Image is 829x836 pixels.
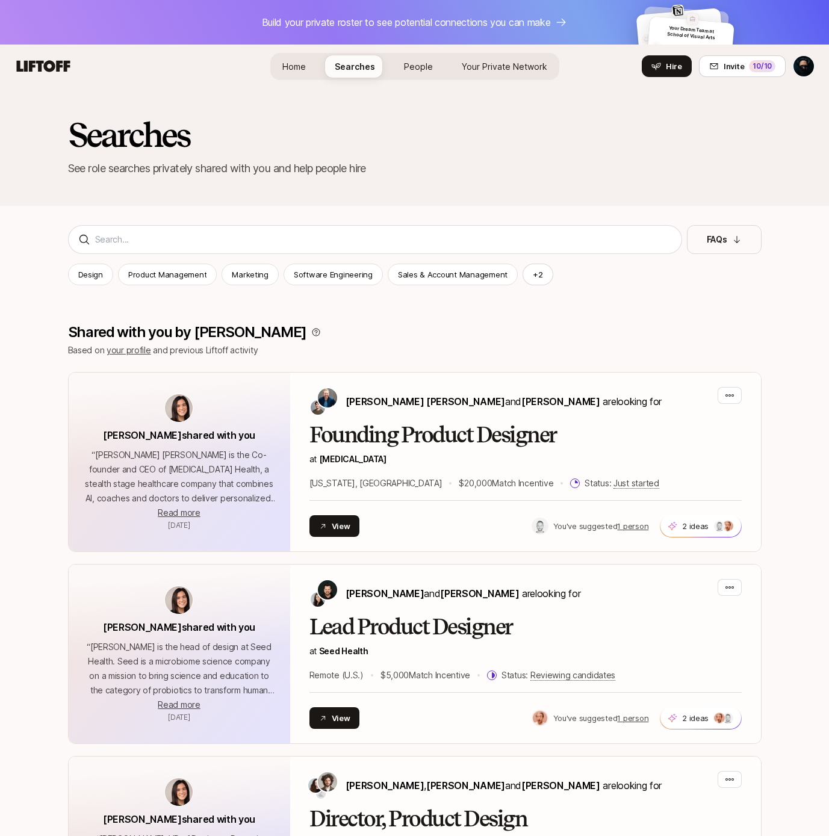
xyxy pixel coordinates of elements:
[521,395,600,407] span: [PERSON_NAME]
[380,668,470,683] p: $5,000 Match Incentive
[613,478,659,489] span: Just started
[232,268,269,280] p: Marketing
[309,452,742,466] p: at
[346,395,505,407] span: [PERSON_NAME] [PERSON_NAME]
[682,712,709,724] p: 2 ideas
[462,60,547,73] span: Your Private Network
[715,713,725,723] img: 8047eaab_d5e9_45eb_bfe9_0d7996e1fcb7.jpg
[530,670,615,681] span: Reviewing candidates
[308,778,323,793] img: Monica Althoff
[103,429,255,441] span: [PERSON_NAME] shared with you
[68,324,307,341] p: Shared with you by [PERSON_NAME]
[282,60,306,73] span: Home
[424,779,505,791] span: ,
[617,713,648,723] u: 1 person
[168,713,190,722] span: September 16, 2025 10:03am
[666,60,682,72] span: Hire
[723,521,734,531] img: 8047eaab_d5e9_45eb_bfe9_0d7996e1fcb7.jpg
[319,646,368,656] a: Seed Health
[793,55,815,77] button: Randy Hunt
[309,807,742,831] h2: Director, Product Design
[319,454,387,464] span: [MEDICAL_DATA]
[107,345,151,355] a: your profile
[715,521,725,531] img: ACg8ocJTnzvQ6pe83us6dnRU3x7BBmnPYdrmdamv_KFtBunT6rw=s160-c
[682,520,709,532] p: 2 ideas
[642,55,692,77] button: Hire
[671,4,684,17] img: 882c380d_1f47_4f86_9ece_71de6d7ea5ba.jpg
[651,41,662,52] img: default-avatar.svg
[687,225,762,254] button: FAQs
[686,13,698,25] img: empty-company-logo.svg
[273,55,315,78] a: Home
[309,515,360,537] button: View
[103,621,255,633] span: [PERSON_NAME] shared with you
[346,587,424,599] span: [PERSON_NAME]
[346,394,662,409] p: are looking for
[724,60,744,72] span: Invite
[325,55,385,78] a: Searches
[158,698,200,712] button: Read more
[309,615,742,639] h2: Lead Product Designer
[707,232,727,247] p: FAQs
[585,476,659,491] p: Status:
[501,668,615,683] p: Status:
[394,55,442,78] a: People
[553,521,618,531] span: You've suggested
[424,587,519,599] span: and
[316,789,326,799] img: Christian Chung
[440,587,519,599] span: [PERSON_NAME]
[404,60,433,73] span: People
[309,644,742,658] p: at
[505,395,600,407] span: and
[158,699,200,710] span: Read more
[553,713,618,723] span: You've suggested
[83,448,276,506] p: “ [PERSON_NAME] [PERSON_NAME] is the Co-founder and CEO of [MEDICAL_DATA] Health, a stealth stage...
[128,268,206,280] p: Product Management
[617,521,648,531] u: 1 person
[68,343,762,358] p: Based on and previous Liftoff activity
[533,519,547,533] img: ACg8ocJTnzvQ6pe83us6dnRU3x7BBmnPYdrmdamv_KFtBunT6rw=s160-c
[165,778,193,806] img: avatar-url
[165,586,193,614] img: avatar-url
[793,56,814,76] img: Randy Hunt
[311,400,325,415] img: David Deng
[723,713,734,723] img: ACg8ocJTnzvQ6pe83us6dnRU3x7BBmnPYdrmdamv_KFtBunT6rw=s160-c
[68,160,762,177] p: See role searches privately shared with you and help people hire
[641,33,651,44] img: default-avatar.svg
[168,521,190,530] span: September 16, 2025 10:03am
[103,813,255,825] span: [PERSON_NAME] shared with you
[335,60,375,73] span: Searches
[523,264,553,285] button: +2
[459,476,553,491] p: $20,000 Match Incentive
[318,772,337,791] img: Diego Zaks
[78,268,103,280] p: Design
[309,668,364,683] p: Remote (U.S.)
[158,507,200,518] span: Read more
[311,592,325,607] img: Jennifer Lee
[505,779,600,791] span: and
[699,55,786,77] button: Invite10/10
[398,268,508,280] p: Sales & Account Management
[158,506,200,520] button: Read more
[95,232,672,247] input: Search...
[346,778,662,793] p: are looking for
[309,476,442,491] p: [US_STATE], [GEOGRAPHIC_DATA]
[165,394,193,422] img: avatar-url
[294,268,373,280] p: Software Engineering
[318,388,337,407] img: Sagan Schultz
[309,423,742,447] h2: Founding Product Designer
[660,515,742,537] button: 2 ideas
[262,14,551,30] p: Build your private roster to see potential connections you can make
[452,55,557,78] a: Your Private Network
[660,707,742,729] button: 2 ideas
[749,60,775,72] div: 10 /10
[68,117,190,153] h2: Searches
[521,779,600,791] span: [PERSON_NAME]
[318,580,337,599] img: Ben Grove
[533,711,547,725] img: 8047eaab_d5e9_45eb_bfe9_0d7996e1fcb7.jpg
